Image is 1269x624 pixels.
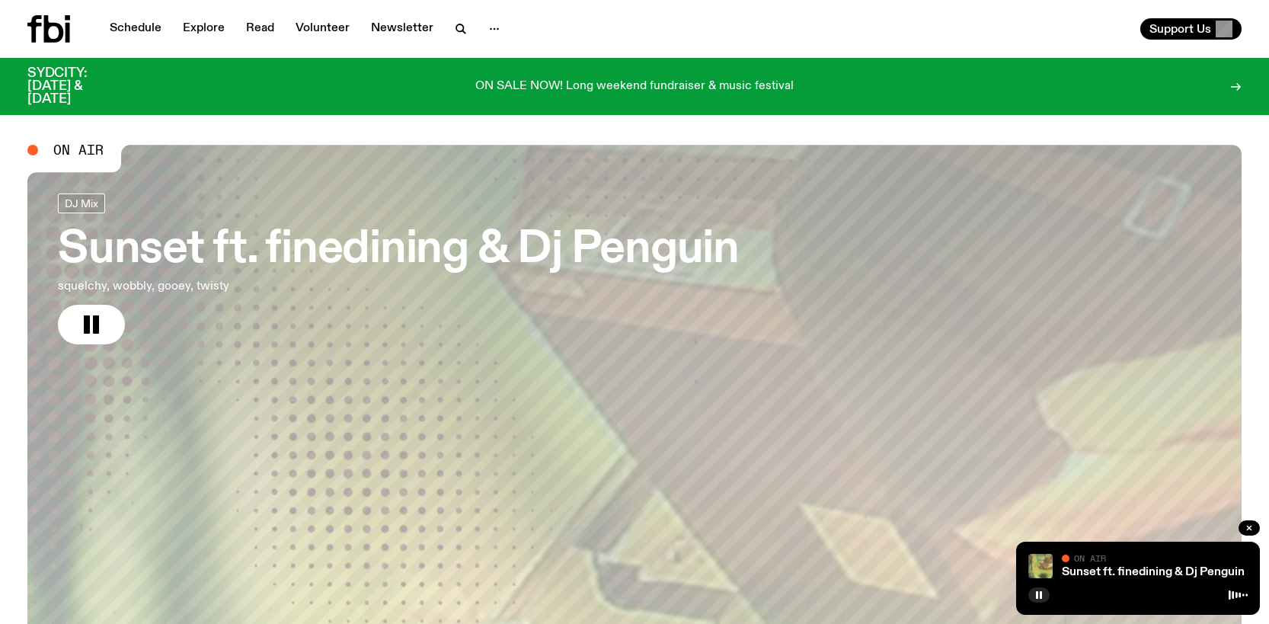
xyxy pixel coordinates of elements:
[58,229,739,271] h3: Sunset ft. finedining & Dj Penguin
[58,194,105,213] a: DJ Mix
[27,67,125,106] h3: SYDCITY: [DATE] & [DATE]
[362,18,443,40] a: Newsletter
[1074,553,1106,563] span: On Air
[475,80,794,94] p: ON SALE NOW! Long weekend fundraiser & music festival
[58,194,739,344] a: Sunset ft. finedining & Dj Penguinsquelchy, wobbly, gooey, twisty
[1140,18,1242,40] button: Support Us
[53,143,104,157] span: On Air
[174,18,234,40] a: Explore
[58,277,448,296] p: squelchy, wobbly, gooey, twisty
[65,197,98,209] span: DJ Mix
[286,18,359,40] a: Volunteer
[237,18,283,40] a: Read
[101,18,171,40] a: Schedule
[1149,22,1211,36] span: Support Us
[1062,566,1245,578] a: Sunset ft. finedining & Dj Penguin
